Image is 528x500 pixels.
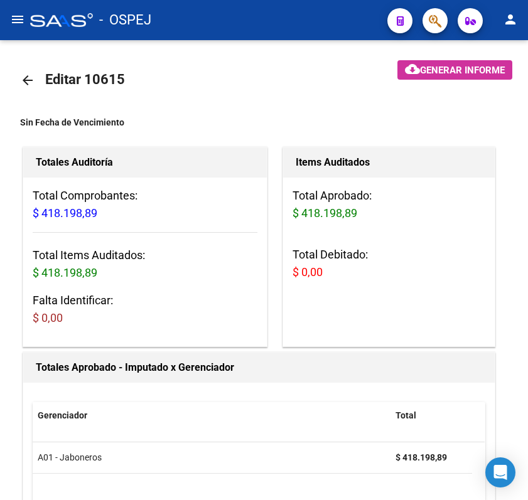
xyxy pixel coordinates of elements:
datatable-header-cell: Gerenciador [33,402,391,429]
div: Open Intercom Messenger [485,457,515,487]
span: Total [396,410,416,420]
h3: Total Aprobado: [293,187,485,222]
mat-icon: arrow_back [20,73,35,88]
h1: Totales Aprobado - Imputado x Gerenciador [36,358,482,378]
h3: Total Debitado: [293,246,485,281]
span: Editar 10615 [45,72,125,87]
span: $ 418.198,89 [33,266,97,279]
span: $ 0,00 [293,265,323,279]
h1: Totales Auditoría [36,152,254,173]
button: Generar informe [397,60,512,80]
mat-icon: person [503,12,518,27]
span: - OSPEJ [99,6,151,34]
span: Gerenciador [38,410,87,420]
span: Generar informe [420,65,505,76]
mat-icon: menu [10,12,25,27]
h3: Total Items Auditados: [33,247,257,282]
div: Sin Fecha de Vencimiento [20,115,508,129]
span: A01 - Jaboneros [38,452,102,462]
h3: Falta Identificar: [33,292,257,327]
span: $ 0,00 [33,311,63,324]
h1: Items Auditados [296,152,482,173]
h3: Total Comprobantes: [33,187,257,222]
datatable-header-cell: Total [391,402,472,429]
mat-icon: cloud_download [405,61,420,77]
span: $ 418.198,89 [33,206,97,220]
span: $ 418.198,89 [293,206,357,220]
strong: $ 418.198,89 [396,452,447,462]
